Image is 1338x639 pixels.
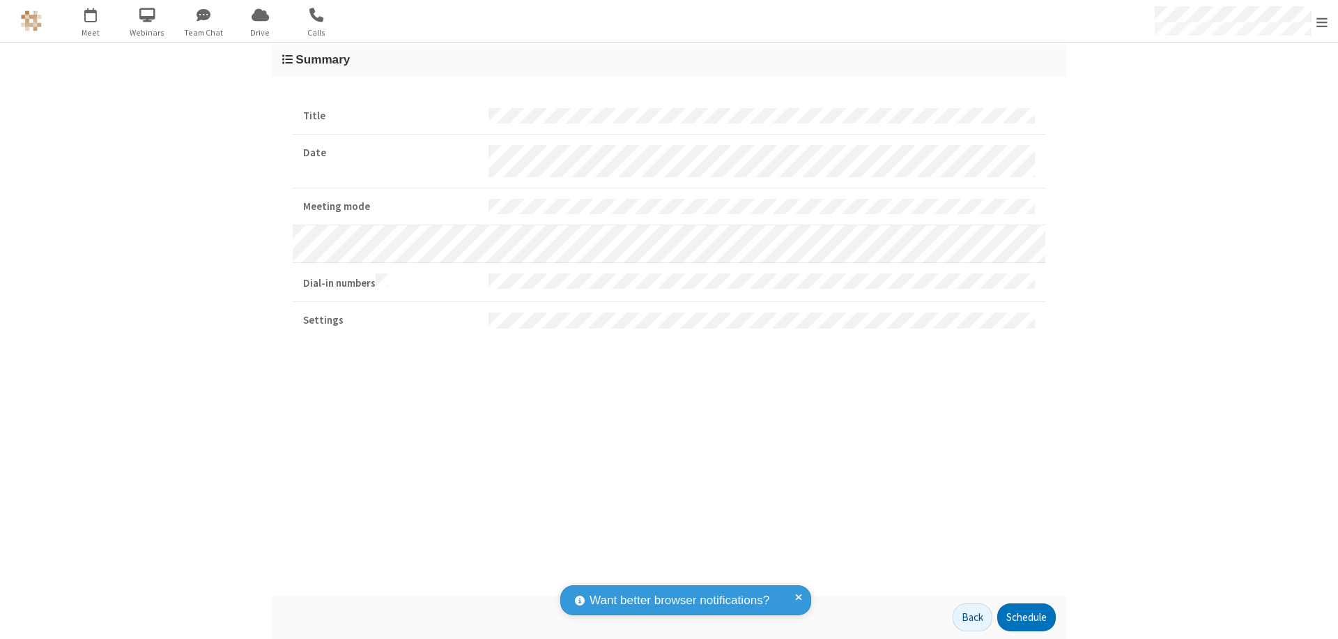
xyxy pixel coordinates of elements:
img: QA Selenium DO NOT DELETE OR CHANGE [21,10,42,31]
strong: Title [303,108,478,124]
strong: Settings [303,313,478,329]
span: Want better browser notifications? [590,592,769,610]
span: Summary [295,52,350,66]
span: Webinars [121,27,174,39]
button: Schedule [997,603,1056,631]
strong: Meeting mode [303,199,478,215]
strong: Date [303,145,478,161]
strong: Dial-in numbers [303,273,478,292]
span: Drive [234,27,286,39]
span: Calls [291,27,343,39]
span: Meet [65,27,117,39]
span: Team Chat [178,27,230,39]
button: Back [953,603,992,631]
